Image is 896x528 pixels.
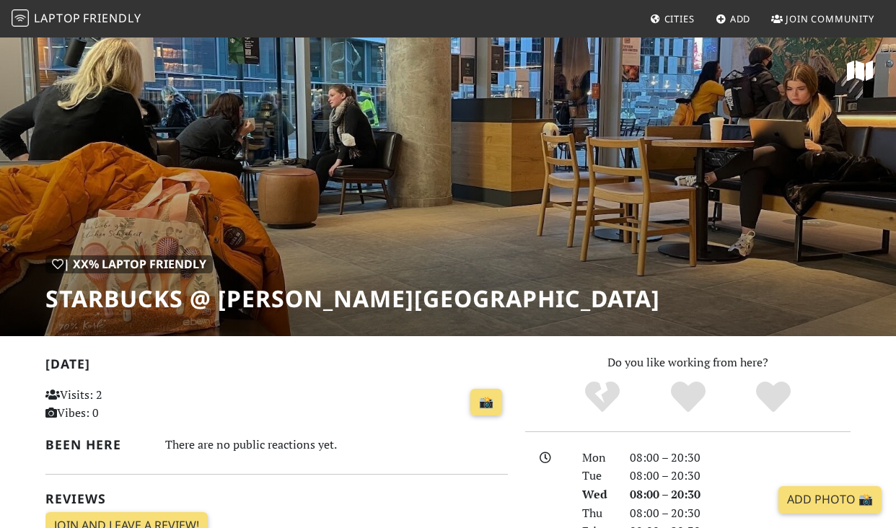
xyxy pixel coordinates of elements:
[621,504,859,523] div: 08:00 – 20:30
[765,6,880,32] a: Join Community
[45,437,148,452] h2: Been here
[574,449,621,467] div: Mon
[525,353,851,372] p: Do you like working from here?
[644,6,700,32] a: Cities
[710,6,757,32] a: Add
[664,12,695,25] span: Cities
[778,486,882,514] a: Add Photo 📸
[621,485,859,504] div: 08:00 – 20:30
[34,10,81,26] span: Laptop
[45,285,660,312] h1: Starbucks @ [PERSON_NAME][GEOGRAPHIC_DATA]
[786,12,874,25] span: Join Community
[165,434,508,455] div: There are no public reactions yet.
[730,12,751,25] span: Add
[12,9,29,27] img: LaptopFriendly
[621,467,859,485] div: 08:00 – 20:30
[12,6,141,32] a: LaptopFriendly LaptopFriendly
[645,379,731,415] div: Yes
[45,356,508,377] h2: [DATE]
[45,255,213,274] div: | XX% Laptop Friendly
[621,449,859,467] div: 08:00 – 20:30
[45,491,508,506] h2: Reviews
[574,504,621,523] div: Thu
[470,389,502,416] a: 📸
[45,386,188,423] p: Visits: 2 Vibes: 0
[574,485,621,504] div: Wed
[574,467,621,485] div: Tue
[83,10,141,26] span: Friendly
[559,379,645,415] div: No
[731,379,817,415] div: Definitely!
